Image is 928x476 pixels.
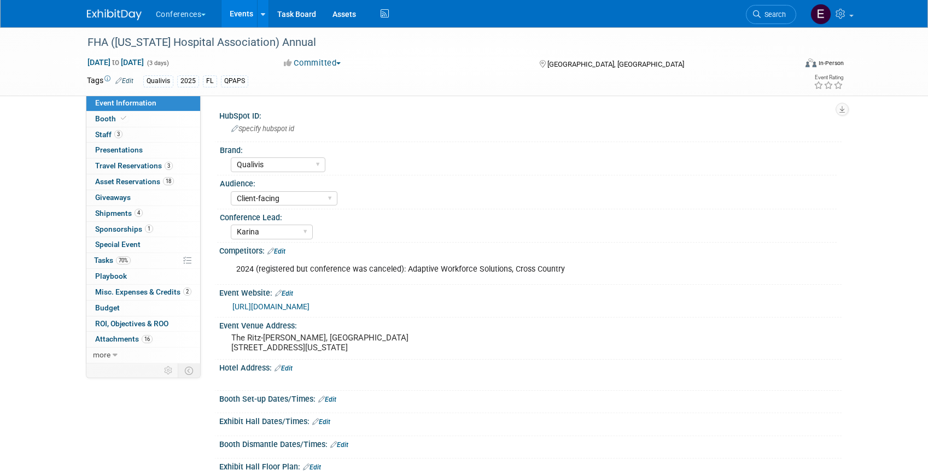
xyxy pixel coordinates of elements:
[86,190,200,205] a: Giveaways
[87,75,133,87] td: Tags
[95,130,122,139] span: Staff
[221,75,248,87] div: QPAPS
[95,114,129,123] span: Booth
[95,303,120,312] span: Budget
[761,10,786,19] span: Search
[732,57,844,73] div: Event Format
[86,348,200,363] a: more
[814,75,843,80] div: Event Rating
[116,256,131,265] span: 70%
[86,285,200,300] a: Misc. Expenses & Credits2
[806,58,816,67] img: Format-Inperson.png
[159,363,178,378] td: Personalize Event Tab Strip
[810,4,831,25] img: Erin Anderson
[86,206,200,221] a: Shipments4
[86,127,200,143] a: Staff3
[330,441,348,449] a: Edit
[280,57,345,69] button: Committed
[818,59,844,67] div: In-Person
[746,5,796,24] a: Search
[267,248,285,255] a: Edit
[114,130,122,138] span: 3
[115,77,133,85] a: Edit
[219,360,842,374] div: Hotel Address:
[203,75,217,87] div: FL
[219,391,842,405] div: Booth Set-up Dates/Times:
[87,9,142,20] img: ExhibitDay
[177,75,199,87] div: 2025
[95,209,143,218] span: Shipments
[135,209,143,217] span: 4
[178,363,200,378] td: Toggle Event Tabs
[86,143,200,158] a: Presentations
[219,108,842,121] div: HubSpot ID:
[86,316,200,332] a: ROI, Objectives & ROO
[86,96,200,111] a: Event Information
[110,58,121,67] span: to
[95,98,156,107] span: Event Information
[84,33,780,52] div: FHA ([US_STATE] Hospital Association) Annual
[87,57,144,67] span: [DATE] [DATE]
[86,174,200,190] a: Asset Reservations18
[94,256,131,265] span: Tasks
[231,125,294,133] span: Specify hubspot id
[220,142,837,156] div: Brand:
[142,335,153,343] span: 16
[95,161,173,170] span: Travel Reservations
[86,222,200,237] a: Sponsorships1
[275,290,293,297] a: Edit
[275,365,293,372] a: Edit
[95,287,191,296] span: Misc. Expenses & Credits
[318,396,336,403] a: Edit
[163,177,174,185] span: 18
[95,193,131,202] span: Giveaways
[86,253,200,268] a: Tasks70%
[86,332,200,347] a: Attachments16
[86,158,200,174] a: Travel Reservations3
[86,269,200,284] a: Playbook
[95,334,153,343] span: Attachments
[219,243,842,257] div: Competitors:
[183,287,191,296] span: 2
[219,285,842,299] div: Event Website:
[232,302,310,311] a: [URL][DOMAIN_NAME]
[229,258,721,280] div: 2024 (registered but conference was canceled): Adaptive Workforce Solutions, Cross Country
[86,111,200,127] a: Booth
[95,145,143,154] span: Presentations
[95,272,127,280] span: Playbook
[121,115,126,121] i: Booth reservation complete
[93,350,110,359] span: more
[86,301,200,316] a: Budget
[143,75,173,87] div: Qualivis
[219,413,842,427] div: Exhibit Hall Dates/Times:
[547,60,684,68] span: [GEOGRAPHIC_DATA], [GEOGRAPHIC_DATA]
[220,175,837,189] div: Audience:
[303,463,321,471] a: Edit
[165,162,173,170] span: 3
[95,177,174,186] span: Asset Reservations
[95,225,153,233] span: Sponsorships
[312,418,330,426] a: Edit
[146,60,169,67] span: (3 days)
[145,225,153,233] span: 1
[231,333,466,352] pre: The Ritz-[PERSON_NAME], [GEOGRAPHIC_DATA] [STREET_ADDRESS][US_STATE]
[220,209,837,223] div: Conference Lead:
[86,237,200,252] a: Special Event
[95,240,141,249] span: Special Event
[219,436,842,450] div: Booth Dismantle Dates/Times:
[219,459,842,473] div: Exhibit Hall Floor Plan:
[219,318,842,331] div: Event Venue Address:
[95,319,168,328] span: ROI, Objectives & ROO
